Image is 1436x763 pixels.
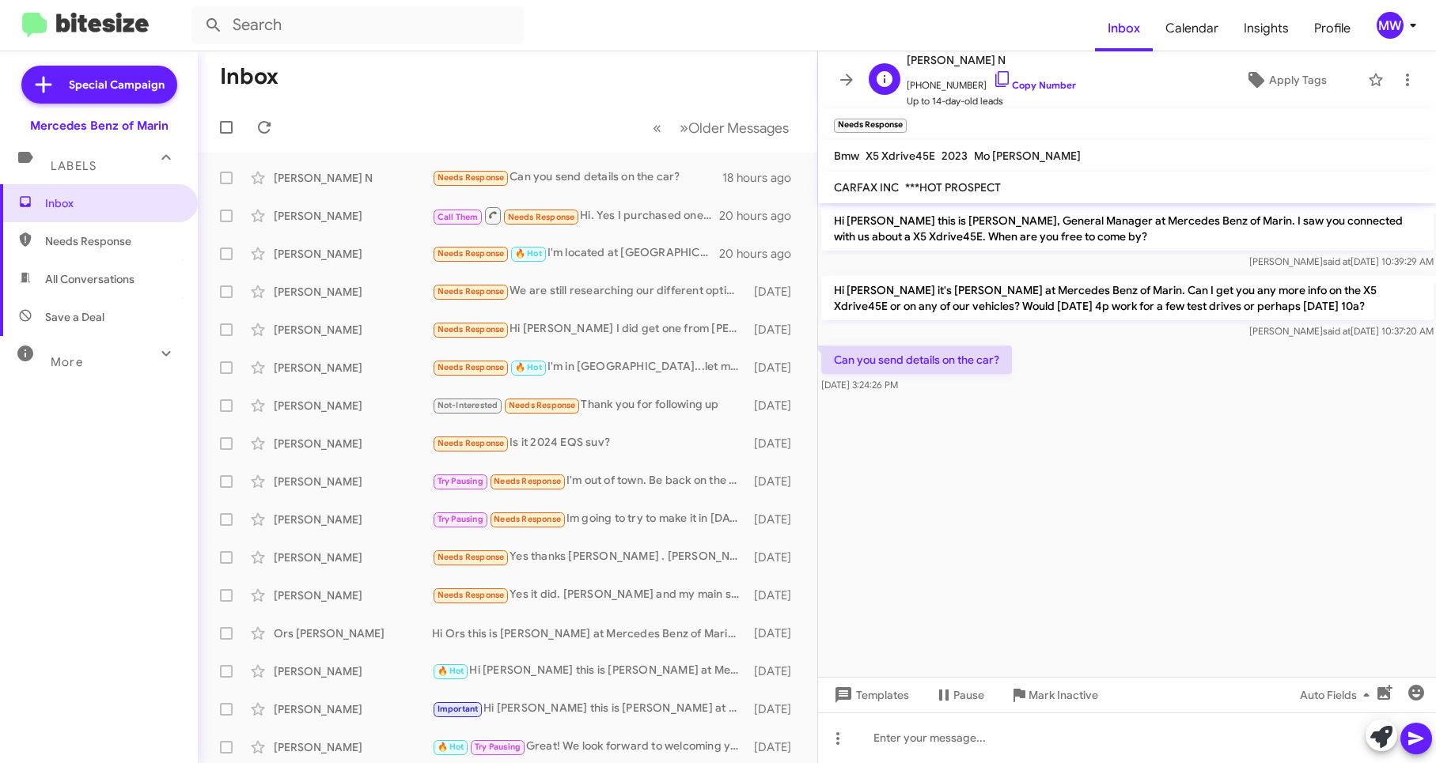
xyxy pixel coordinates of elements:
[438,590,505,600] span: Needs Response
[821,276,1434,320] p: Hi [PERSON_NAME] it's [PERSON_NAME] at Mercedes Benz of Marin. Can I get you any more info on the...
[670,111,798,144] button: Next
[432,510,748,528] div: Im going to try to make it in [DATE] but I have a training out of town, till [DATE] so if not [DA...
[432,700,748,718] div: Hi [PERSON_NAME] this is [PERSON_NAME] at Mercedes Benz of Marin. Just wanted to follow up and ma...
[438,742,464,752] span: 🔥 Hot
[432,206,719,225] div: Hi. Yes I purchased one. Your team drove me a loaner [DATE]. Any word on when they are bringing t...
[688,119,789,137] span: Older Messages
[45,233,180,249] span: Needs Response
[1211,66,1360,94] button: Apply Tags
[748,322,805,338] div: [DATE]
[942,149,968,163] span: 2023
[51,159,97,173] span: Labels
[748,701,805,717] div: [DATE]
[432,320,748,338] div: Hi [PERSON_NAME] I did get one from [PERSON_NAME] last week. He told me that the car came with an...
[748,474,805,489] div: [DATE]
[748,284,805,300] div: [DATE]
[1363,12,1419,39] button: MW
[274,663,432,679] div: [PERSON_NAME]
[432,434,748,452] div: Is it 2024 EQS suv?
[821,379,898,391] span: [DATE] 3:24:26 PM
[643,111,671,144] button: Previous
[274,512,432,527] div: [PERSON_NAME]
[1248,325,1433,337] span: [PERSON_NAME] [DATE] 10:37:20 AM
[274,360,432,376] div: [PERSON_NAME]
[274,170,432,186] div: [PERSON_NAME] N
[21,66,177,104] a: Special Campaign
[1248,255,1433,267] span: [PERSON_NAME] [DATE] 10:39:29 AM
[866,149,935,163] span: X5 Xdrive45E
[438,324,505,334] span: Needs Response
[1322,325,1350,337] span: said at
[432,282,748,300] div: We are still researching our different options. I will contact you if we need any additional info.
[821,206,1434,251] p: Hi [PERSON_NAME] this is [PERSON_NAME], General Manager at Mercedes Benz of Marin. I saw you conn...
[432,586,748,604] div: Yes it did. [PERSON_NAME] and my main service man, [PERSON_NAME], were very nice and helpful as a...
[748,587,805,603] div: [DATE]
[1231,6,1301,51] a: Insights
[494,476,561,486] span: Needs Response
[438,704,479,714] span: Important
[834,180,899,195] span: CARFAX INC
[274,322,432,338] div: [PERSON_NAME]
[680,118,688,138] span: »
[432,472,748,490] div: I'm out of town. Be back on the 22
[653,118,661,138] span: «
[748,436,805,451] div: [DATE]
[274,701,432,717] div: [PERSON_NAME]
[719,208,805,224] div: 20 hours ago
[997,681,1111,709] button: Mark Inactive
[438,212,479,222] span: Call Them
[1300,681,1376,709] span: Auto Fields
[1287,681,1389,709] button: Auto Fields
[748,663,805,679] div: [DATE]
[1095,6,1153,51] a: Inbox
[748,625,805,641] div: [DATE]
[475,742,521,752] span: Try Pausing
[1322,255,1350,267] span: said at
[438,666,464,676] span: 🔥 Hot
[1269,66,1327,94] span: Apply Tags
[274,625,432,641] div: Ors [PERSON_NAME]
[748,550,805,565] div: [DATE]
[274,246,432,262] div: [PERSON_NAME]
[274,208,432,224] div: [PERSON_NAME]
[907,70,1076,93] span: [PHONE_NUMBER]
[191,6,524,44] input: Search
[432,662,748,680] div: Hi [PERSON_NAME] this is [PERSON_NAME] at Mercedes Benz of Marin. Just wanted to follow up and ma...
[432,358,748,376] div: I'm in [GEOGRAPHIC_DATA]...let me move some things...I want to try to go by Sat.
[1153,6,1231,51] span: Calendar
[515,248,542,259] span: 🔥 Hot
[274,739,432,755] div: [PERSON_NAME]
[438,476,483,486] span: Try Pausing
[438,248,505,259] span: Needs Response
[494,514,561,524] span: Needs Response
[1301,6,1363,51] a: Profile
[274,474,432,489] div: [PERSON_NAME]
[821,346,1012,374] p: Can you send details on the car?
[438,286,505,297] span: Needs Response
[51,355,83,369] span: More
[748,398,805,414] div: [DATE]
[748,512,805,527] div: [DATE]
[432,548,748,566] div: Yes thanks [PERSON_NAME] . [PERSON_NAME] was very helpful . I haven't made a choice or decision a...
[274,436,432,451] div: [PERSON_NAME]
[274,550,432,565] div: [PERSON_NAME]
[515,362,542,372] span: 🔥 Hot
[432,396,748,414] div: Thank you for following up
[274,284,432,300] div: [PERSON_NAME]
[509,400,576,410] span: Needs Response
[907,93,1076,109] span: Up to 14-day-old leads
[831,681,909,709] span: Templates
[274,398,432,414] div: [PERSON_NAME]
[45,271,135,287] span: All Conversations
[722,170,805,186] div: 18 hours ago
[719,246,805,262] div: 20 hours ago
[30,118,169,134] div: Mercedes Benz of Marin
[438,362,505,372] span: Needs Response
[905,180,1001,195] span: ***HOT PROSPECT
[644,111,798,144] nav: Page navigation example
[748,360,805,376] div: [DATE]
[818,681,922,709] button: Templates
[907,51,1076,70] span: [PERSON_NAME] N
